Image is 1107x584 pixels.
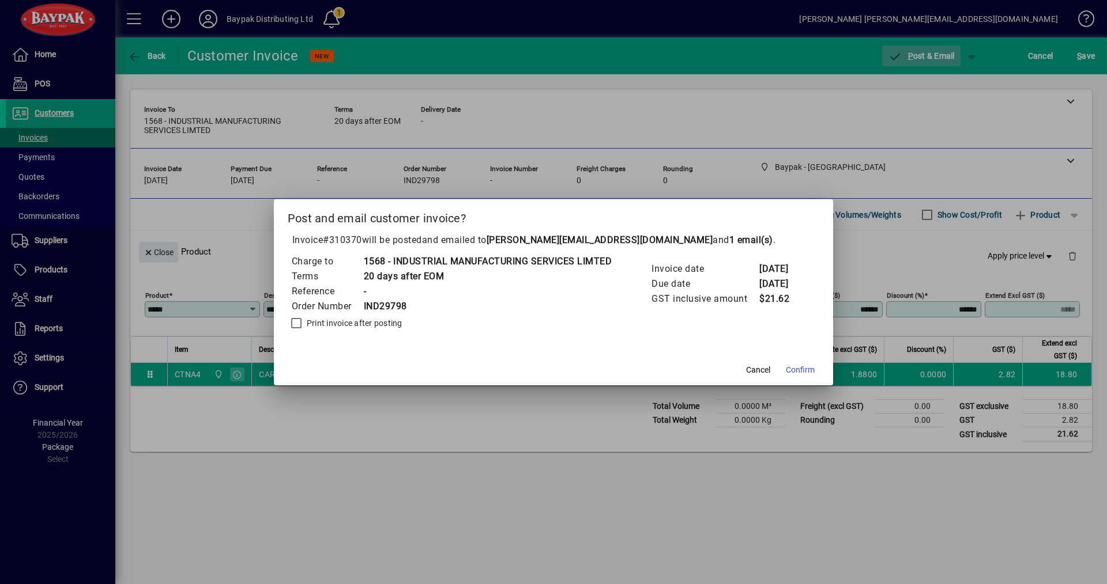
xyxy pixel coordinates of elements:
span: and emailed to [422,234,773,245]
td: [DATE] [759,276,805,291]
td: GST inclusive amount [651,291,759,306]
td: Charge to [291,254,363,269]
td: IND29798 [363,299,612,314]
span: #310370 [323,234,362,245]
td: 20 days after EOM [363,269,612,284]
span: Cancel [746,364,770,376]
span: Confirm [786,364,815,376]
button: Cancel [740,360,777,381]
b: 1 email(s) [729,234,773,245]
td: Terms [291,269,363,284]
td: 1568 - INDUSTRIAL MANUFACTURING SERVICES LIMTED [363,254,612,269]
label: Print invoice after posting [304,317,402,329]
td: Invoice date [651,261,759,276]
b: [PERSON_NAME][EMAIL_ADDRESS][DOMAIN_NAME] [487,234,713,245]
td: - [363,284,612,299]
td: $21.62 [759,291,805,306]
td: Order Number [291,299,363,314]
td: Reference [291,284,363,299]
h2: Post and email customer invoice? [274,199,834,233]
button: Confirm [781,360,819,381]
span: and [713,234,773,245]
td: Due date [651,276,759,291]
p: Invoice will be posted . [288,233,820,247]
td: [DATE] [759,261,805,276]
